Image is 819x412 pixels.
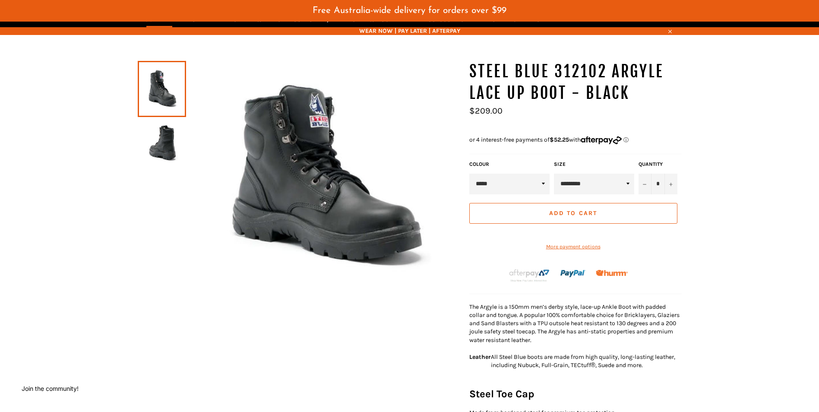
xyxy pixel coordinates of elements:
[469,106,503,116] span: $209.00
[639,174,651,194] button: Reduce item quantity by one
[469,61,682,104] h1: STEEL BLUE 312102 ARGYLE LACE UP BOOT - BLACK
[549,209,597,217] span: Add to Cart
[491,353,682,370] p: All Steel Blue boots are made from high quality, long-lasting leather, including Nubuck, Full-Gra...
[469,303,680,344] span: The Argyle is a 150mm men’s derby style, lace-up Ankle Boot with padded collar and tongue. A popu...
[469,161,550,168] label: COLOUR
[469,387,682,401] h3: Steel Toe Cap
[560,261,586,286] img: paypal.png
[313,6,506,15] span: Free Australia-wide delivery for orders over $99
[639,161,677,168] label: Quantity
[142,121,182,169] img: STEEL BLUE 312102 ARGYLE LACE UP BOOT - BLACK - Workin' Gear
[22,385,79,392] button: Join the community!
[596,270,628,276] img: Humm_core_logo_RGB-01_300x60px_small_195d8312-4386-4de7-b182-0ef9b6303a37.png
[186,61,461,294] img: STEEL BLUE 312102 ARGYLE LACE UP BOOT - BLACK - Workin' Gear
[664,174,677,194] button: Increase item quantity by one
[469,203,677,224] button: Add to Cart
[469,353,491,361] strong: Leather
[508,268,550,283] img: Afterpay-Logo-on-dark-bg_large.png
[138,27,682,35] span: WEAR NOW | PAY LATER | AFTERPAY
[554,161,634,168] label: Size
[469,243,677,250] a: More payment options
